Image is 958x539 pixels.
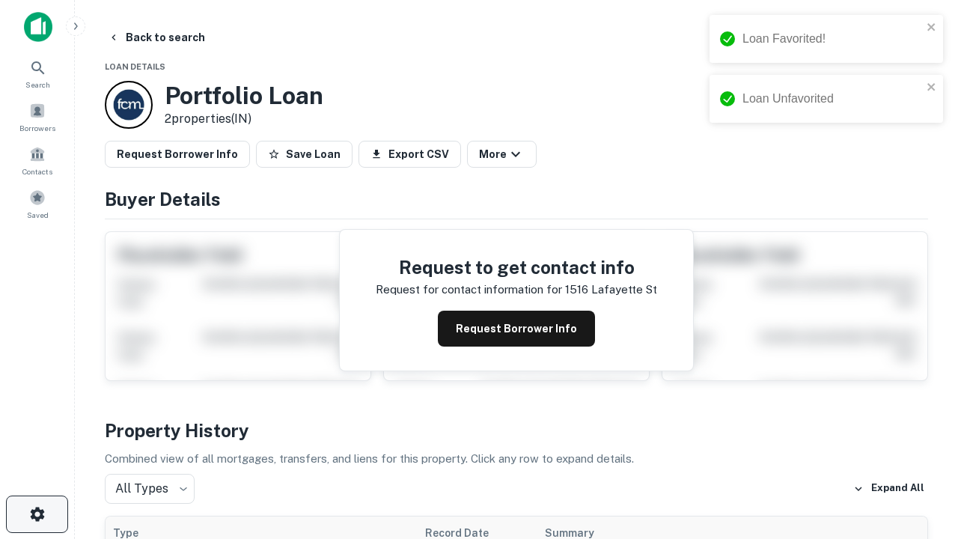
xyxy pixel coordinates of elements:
p: 2 properties (IN) [165,110,323,128]
button: More [467,141,537,168]
p: Combined view of all mortgages, transfers, and liens for this property. Click any row to expand d... [105,450,928,468]
iframe: Chat Widget [883,371,958,443]
button: close [927,81,937,95]
h4: Request to get contact info [376,254,657,281]
span: Borrowers [19,122,55,134]
button: Save Loan [256,141,353,168]
a: Search [4,53,70,94]
a: Borrowers [4,97,70,137]
img: capitalize-icon.png [24,12,52,42]
a: Contacts [4,140,70,180]
span: Loan Details [105,62,165,71]
a: Saved [4,183,70,224]
p: Request for contact information for [376,281,562,299]
div: All Types [105,474,195,504]
h3: Portfolio Loan [165,82,323,110]
span: Saved [27,209,49,221]
button: Expand All [849,478,928,500]
h4: Buyer Details [105,186,928,213]
button: Request Borrower Info [105,141,250,168]
div: Loan Favorited! [742,30,922,48]
p: 1516 lafayette st [565,281,657,299]
h4: Property History [105,417,928,444]
button: close [927,21,937,35]
div: Loan Unfavorited [742,90,922,108]
button: Request Borrower Info [438,311,595,347]
button: Back to search [102,24,211,51]
button: Export CSV [359,141,461,168]
span: Contacts [22,165,52,177]
span: Search [25,79,50,91]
